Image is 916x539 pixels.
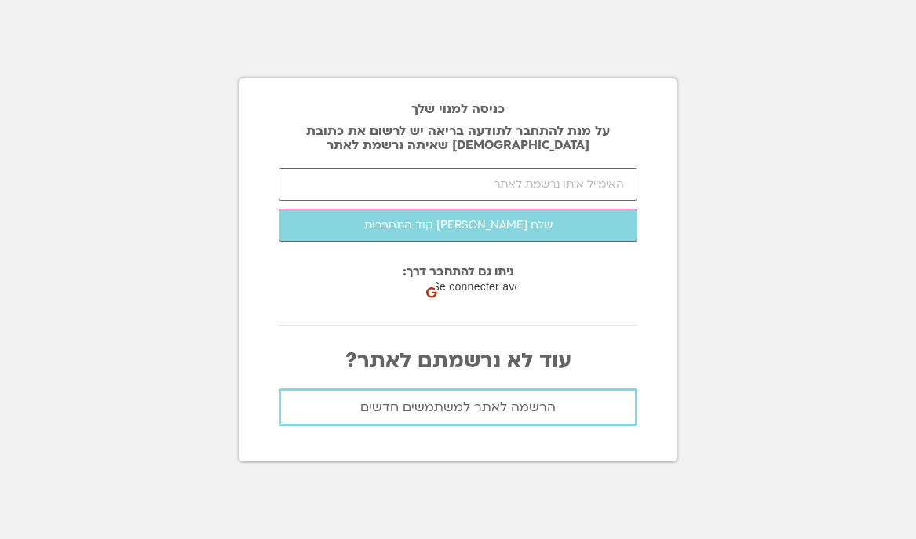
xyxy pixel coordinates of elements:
[279,168,637,201] input: האימייל איתו נרשמת לאתר
[279,102,637,116] h2: כניסה למנוי שלך
[279,124,637,152] p: על מנת להתחבר לתודעה בריאה יש לרשום את כתובת [DEMOGRAPHIC_DATA] שאיתה נרשמת לאתר
[279,349,637,373] p: עוד לא נרשמתם לאתר?
[279,388,637,426] a: הרשמה לאתר למשתמשים חדשים
[279,209,637,242] button: שלח [PERSON_NAME] קוד התחברות
[422,271,597,303] div: Se connecter avec Google
[360,400,556,414] span: הרשמה לאתר למשתמשים חדשים
[432,279,567,295] span: Se connecter avec Google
